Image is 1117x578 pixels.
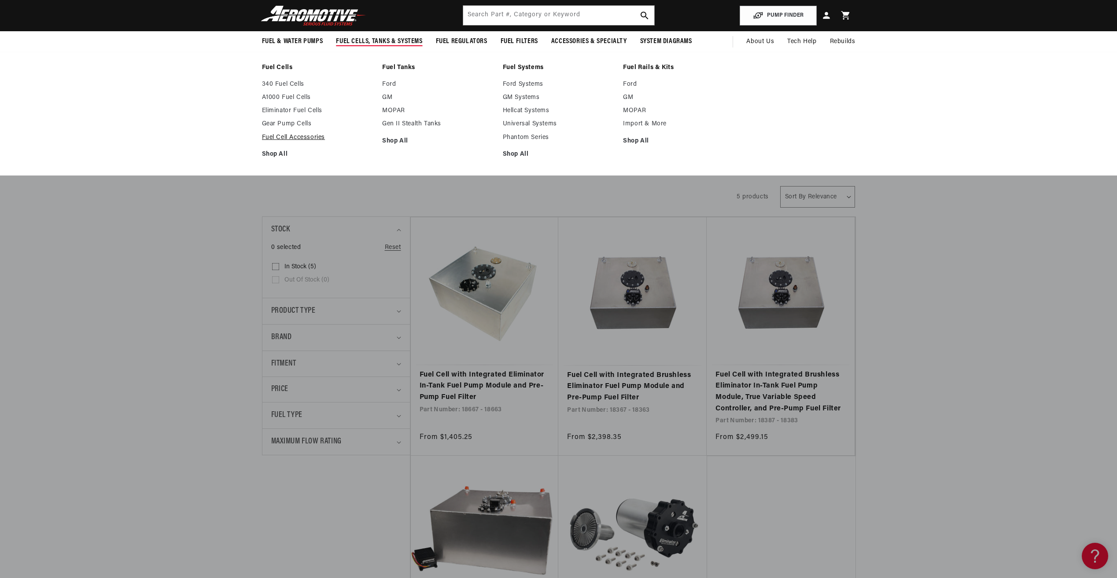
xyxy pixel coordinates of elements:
[284,263,316,271] span: In stock (5)
[271,429,401,455] summary: Maximum Flow Rating (0 selected)
[746,38,774,45] span: About Us
[545,31,634,52] summary: Accessories & Specialty
[823,31,862,52] summary: Rebuilds
[494,31,545,52] summary: Fuel Filters
[262,80,374,88] a: 340 Fuel Cells
[271,217,401,243] summary: Stock (0 selected)
[623,120,735,128] a: Import & More
[382,80,494,88] a: Ford
[262,150,374,158] a: Shop All
[737,194,769,200] span: 5 products
[429,31,494,52] summary: Fuel Regulators
[623,80,735,88] a: Ford
[284,276,329,284] span: Out of stock (0)
[271,377,401,402] summary: Price
[382,120,494,128] a: Gen II Stealth Tanks
[382,137,494,145] a: Shop All
[503,94,615,102] a: GM Systems
[635,6,654,25] button: search button
[787,37,816,47] span: Tech Help
[503,150,615,158] a: Shop All
[382,94,494,102] a: GM
[830,37,855,47] span: Rebuilds
[271,351,401,377] summary: Fitment (0 selected)
[382,107,494,115] a: MOPAR
[551,37,627,46] span: Accessories & Specialty
[715,369,846,414] a: Fuel Cell with Integrated Brushless Eliminator In-Tank Fuel Pump Module, True Variable Speed Cont...
[271,409,302,422] span: Fuel Type
[503,64,615,72] a: Fuel Systems
[262,134,374,142] a: Fuel Cell Accessories
[640,37,692,46] span: System Diagrams
[463,6,654,25] input: Search by Part Number, Category or Keyword
[262,107,374,115] a: Eliminator Fuel Cells
[385,243,401,252] a: Reset
[501,37,538,46] span: Fuel Filters
[740,6,817,26] button: PUMP FINDER
[271,325,401,351] summary: Brand (0 selected)
[781,31,823,52] summary: Tech Help
[271,223,290,236] span: Stock
[258,5,369,26] img: Aeromotive
[271,298,401,324] summary: Product type (0 selected)
[420,369,550,403] a: Fuel Cell with Integrated Eliminator In-Tank Fuel Pump Module and Pre-Pump Fuel Filter
[271,358,296,370] span: Fitment
[271,331,292,344] span: Brand
[255,31,330,52] summary: Fuel & Water Pumps
[623,137,735,145] a: Shop All
[271,384,288,395] span: Price
[262,37,323,46] span: Fuel & Water Pumps
[623,94,735,102] a: GM
[262,120,374,128] a: Gear Pump Cells
[271,402,401,428] summary: Fuel Type (0 selected)
[634,31,699,52] summary: System Diagrams
[271,305,316,318] span: Product type
[503,80,615,88] a: Ford Systems
[623,107,735,115] a: MOPAR
[382,64,494,72] a: Fuel Tanks
[623,64,735,72] a: Fuel Rails & Kits
[336,37,422,46] span: Fuel Cells, Tanks & Systems
[262,64,374,72] a: Fuel Cells
[503,107,615,115] a: Hellcat Systems
[271,435,342,448] span: Maximum Flow Rating
[503,120,615,128] a: Universal Systems
[740,31,781,52] a: About Us
[271,243,301,252] span: 0 selected
[567,370,698,404] a: Fuel Cell with Integrated Brushless Eliminator Fuel Pump Module and Pre-Pump Fuel Filter
[262,94,374,102] a: A1000 Fuel Cells
[436,37,487,46] span: Fuel Regulators
[329,31,429,52] summary: Fuel Cells, Tanks & Systems
[503,134,615,142] a: Phantom Series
